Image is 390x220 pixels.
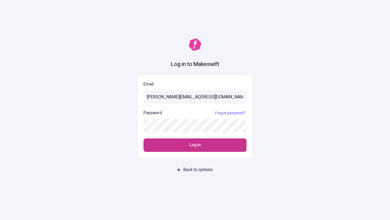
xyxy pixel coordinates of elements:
[144,110,162,116] p: Password
[171,61,219,68] h1: Log in to Makeswift
[183,167,213,173] span: Back to options
[144,138,246,152] button: Log in
[214,111,246,116] a: Forgot password?
[174,164,216,175] button: Back to options
[190,142,201,148] span: Log in
[144,90,246,104] input: Email
[144,81,246,88] p: Email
